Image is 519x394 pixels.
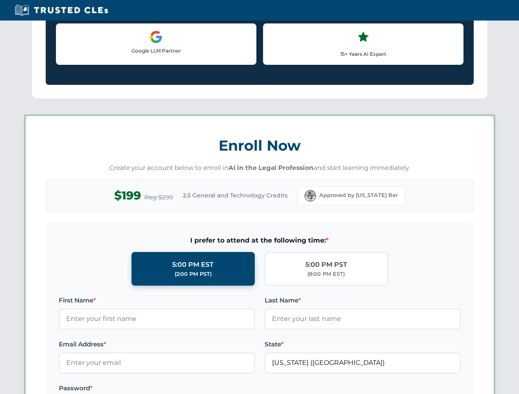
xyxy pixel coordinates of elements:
input: Florida (FL) [265,353,461,373]
input: Enter your first name [59,309,255,329]
label: Email Address [59,339,255,349]
div: (8:00 PM EST) [307,270,345,278]
label: Last Name [265,295,461,305]
span: 2.5 General and Technology Credits [183,191,288,200]
span: I prefer to attend at the following time: [59,235,461,246]
div: 5:00 PM PST [305,259,347,270]
h3: Enroll Now [46,133,474,158]
div: (2:00 PM PST) [175,270,212,278]
div: 5:00 PM EST [172,259,214,270]
span: Approved by [US_STATE] Bar [319,191,398,199]
span: Reg $299 [144,192,173,202]
img: Trusted CLEs [12,4,111,16]
img: Google [150,30,163,44]
label: Password [59,383,255,393]
label: State [265,339,461,349]
p: Create your account below to enroll in and start learning immediately. [46,163,474,173]
label: First Name [59,295,255,305]
p: 15+ Years AI Expert [270,50,457,58]
input: Enter your last name [265,309,461,329]
img: Florida Bar [304,190,316,202]
strong: AI in the Legal Profession [228,164,314,172]
input: Enter your email [59,353,255,373]
p: Google LLM Partner [63,47,249,55]
span: $199 [114,186,141,205]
